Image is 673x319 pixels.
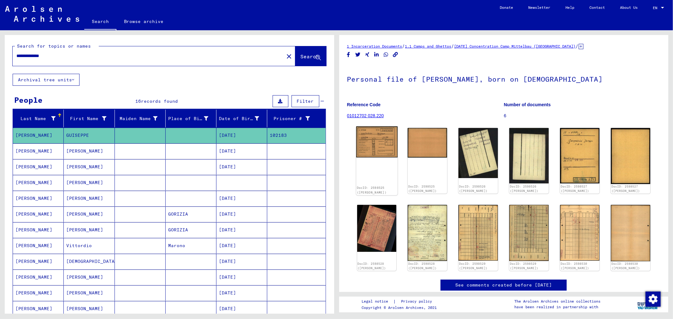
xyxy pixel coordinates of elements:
img: 001.jpg [357,205,397,252]
span: / [402,43,405,49]
mat-cell: [DATE] [216,270,267,285]
mat-cell: [PERSON_NAME] [64,175,115,190]
div: Date of Birth [219,113,267,124]
mat-cell: [PERSON_NAME] [64,285,115,301]
mat-cell: [DATE] [216,206,267,222]
mat-header-cell: Prisoner # [267,110,325,127]
a: DocID: 2598525 ([PERSON_NAME]) [357,186,387,194]
img: 002.jpg [611,205,650,261]
div: People [14,94,43,106]
mat-cell: [PERSON_NAME] [13,143,64,159]
div: Prisoner # [270,115,310,122]
span: Search [301,53,320,60]
a: DocID: 2598528 ([PERSON_NAME]) [357,262,386,270]
p: Copyright © Arolsen Archives, 2021 [362,305,440,310]
mat-cell: GORIZIA [166,222,216,238]
div: Place of Birth [168,113,216,124]
img: 002.jpg [408,128,447,157]
mat-cell: [PERSON_NAME] [13,238,64,253]
mat-cell: [PERSON_NAME] [64,270,115,285]
mat-cell: [PERSON_NAME] [13,254,64,269]
a: Privacy policy [396,298,440,305]
a: DocID: 2598528 ([PERSON_NAME]) [408,262,437,270]
mat-cell: [PERSON_NAME] [64,301,115,316]
a: DocID: 2598529 ([PERSON_NAME]) [510,262,538,270]
div: Last Name [15,113,63,124]
mat-cell: [DATE] [216,128,267,143]
button: Copy link [392,51,399,59]
a: [DATE] Concentration Camp Mittelbau ([GEOGRAPHIC_DATA]) [454,44,576,49]
button: Filter [292,95,319,107]
mat-cell: [PERSON_NAME] [64,222,115,238]
mat-cell: [DATE] [216,238,267,253]
mat-cell: [DATE] [216,222,267,238]
img: 001.jpg [356,126,397,158]
mat-header-cell: Place of Birth [166,110,216,127]
mat-cell: [PERSON_NAME] [13,159,64,175]
img: 002.jpg [611,128,650,184]
mat-cell: [DATE] [216,301,267,316]
mat-cell: [PERSON_NAME] [13,285,64,301]
mat-header-cell: First Name [64,110,115,127]
mat-cell: [DATE] [216,143,267,159]
mat-cell: [PERSON_NAME] [13,128,64,143]
a: DocID: 2598530 ([PERSON_NAME]) [611,262,640,270]
a: DocID: 2598527 ([PERSON_NAME]) [561,185,589,193]
mat-cell: 102183 [267,128,325,143]
div: Maiden Name [117,115,157,122]
span: / [576,43,579,49]
button: Share on Xing [364,51,371,59]
mat-cell: [PERSON_NAME] [64,143,115,159]
img: Change consent [646,292,661,307]
button: Share on WhatsApp [383,51,389,59]
button: Share on LinkedIn [373,51,380,59]
button: Clear [283,50,295,62]
mat-header-cell: Date of Birth [216,110,267,127]
a: 1 Incarceration Documents [347,44,402,49]
img: 001.jpg [458,205,498,261]
mat-cell: [PERSON_NAME] [64,191,115,206]
mat-cell: GUISEPPE [64,128,115,143]
div: Last Name [15,115,56,122]
p: have been realized in partnership with [514,304,600,310]
img: 001.jpg [560,205,599,261]
b: Reference Code [347,102,381,107]
p: 6 [504,113,660,119]
img: 002.jpg [509,128,549,183]
a: DocID: 2598525 ([PERSON_NAME]) [408,185,437,193]
span: records found [141,98,178,104]
img: yv_logo.png [636,296,660,312]
mat-cell: [PERSON_NAME] [13,175,64,190]
b: Number of documents [504,102,551,107]
div: | [362,298,440,305]
a: 01012702 028.220 [347,113,384,118]
a: Legal notice [362,298,393,305]
span: EN [653,6,660,10]
div: Date of Birth [219,115,259,122]
img: 001.jpg [560,128,599,183]
mat-cell: [PERSON_NAME] [64,206,115,222]
div: Maiden Name [117,113,165,124]
a: DocID: 2598527 ([PERSON_NAME]) [611,185,640,193]
mat-cell: [DATE] [216,191,267,206]
img: Arolsen_neg.svg [5,6,79,22]
a: 1.1 Camps and Ghettos [405,44,452,49]
mat-icon: close [285,53,293,60]
a: Browse archive [116,14,171,29]
mat-cell: [PERSON_NAME] [13,301,64,316]
span: / [452,43,454,49]
mat-cell: [DATE] [216,159,267,175]
mat-cell: [DATE] [216,254,267,269]
mat-cell: [PERSON_NAME] [13,206,64,222]
mat-cell: [PERSON_NAME] [13,270,64,285]
mat-cell: [PERSON_NAME] [13,191,64,206]
div: First Name [66,115,106,122]
div: Change consent [645,291,660,306]
h1: Personal file of [PERSON_NAME], born on [DEMOGRAPHIC_DATA] [347,65,661,92]
mat-cell: [DATE] [216,285,267,301]
p: The Arolsen Archives online collections [514,299,600,304]
mat-cell: Vittordio [64,238,115,253]
mat-header-cell: Last Name [13,110,64,127]
span: 16 [135,98,141,104]
mat-cell: Marono [166,238,216,253]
